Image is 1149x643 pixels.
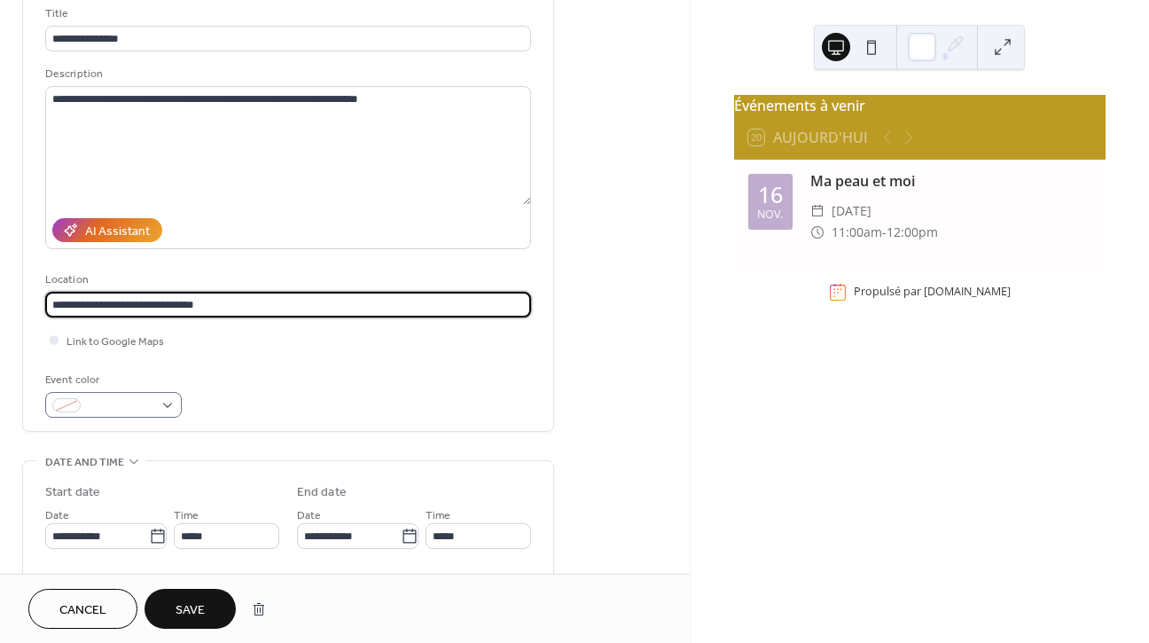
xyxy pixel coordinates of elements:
[297,506,321,525] span: Date
[758,184,783,206] div: 16
[66,572,98,591] span: All day
[45,453,124,472] span: Date and time
[810,222,825,243] div: ​
[45,271,528,289] div: Location
[297,483,347,502] div: End date
[924,285,1011,300] a: [DOMAIN_NAME]
[882,222,887,243] span: -
[85,223,150,241] div: AI Assistant
[757,209,783,221] div: nov.
[176,601,205,620] span: Save
[28,589,137,629] button: Cancel
[832,222,882,243] span: 11:00am
[45,483,100,502] div: Start date
[45,506,69,525] span: Date
[45,65,528,83] div: Description
[45,371,178,389] div: Event color
[810,170,1091,192] div: Ma peau et moi
[66,333,164,351] span: Link to Google Maps
[45,4,528,23] div: Title
[59,601,106,620] span: Cancel
[810,200,825,222] div: ​
[426,506,450,525] span: Time
[734,95,1106,116] div: Événements à venir
[52,218,162,242] button: AI Assistant
[854,285,1011,300] div: Propulsé par
[887,222,938,243] span: 12:00pm
[145,589,236,629] button: Save
[832,200,872,222] span: [DATE]
[174,506,199,525] span: Time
